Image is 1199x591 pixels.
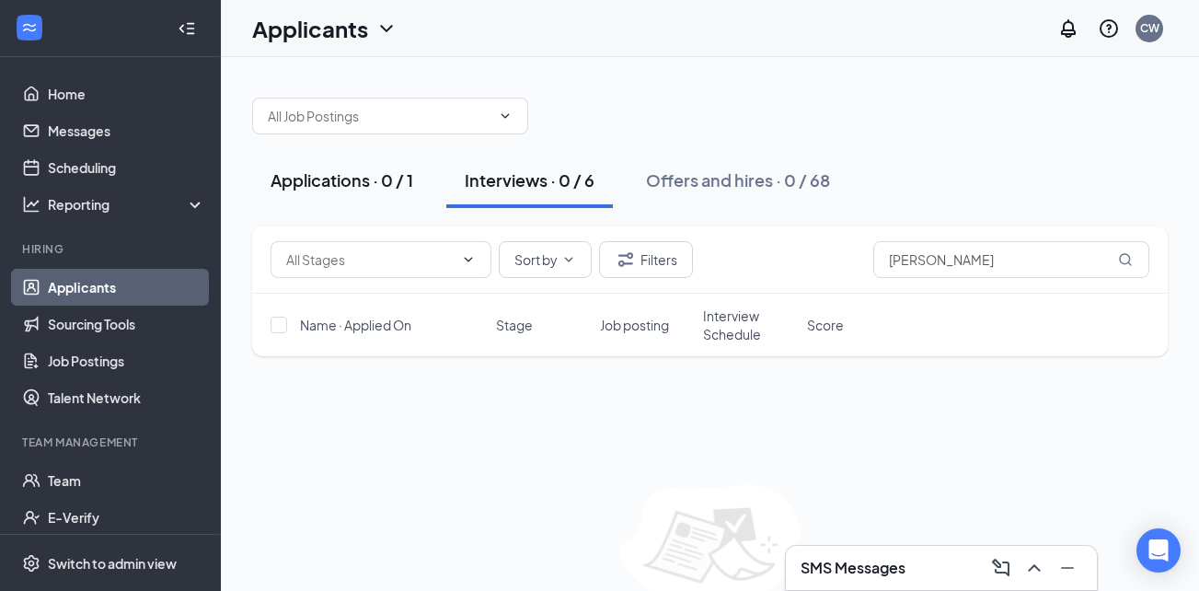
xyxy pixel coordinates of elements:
svg: MagnifyingGlass [1118,252,1133,267]
a: Scheduling [48,149,205,186]
svg: ChevronDown [561,252,576,267]
button: ComposeMessage [986,553,1016,583]
svg: WorkstreamLogo [20,18,39,37]
a: E-Verify [48,499,205,536]
svg: QuestionInfo [1098,17,1120,40]
a: Job Postings [48,342,205,379]
svg: Filter [615,249,637,271]
div: Offers and hires · 0 / 68 [646,168,830,191]
svg: ChevronDown [461,252,476,267]
div: Switch to admin view [48,554,177,573]
span: Sort by [514,253,558,266]
div: Team Management [22,435,202,450]
a: Applicants [48,269,205,306]
span: Interview Schedule [703,307,796,343]
div: Reporting [48,195,206,214]
svg: Minimize [1056,557,1078,579]
a: Home [48,75,205,112]
div: Interviews · 0 / 6 [465,168,594,191]
svg: ChevronDown [498,109,513,123]
a: Sourcing Tools [48,306,205,342]
button: Filter Filters [599,241,693,278]
div: CW [1140,20,1159,36]
span: Stage [496,316,533,334]
button: Sort byChevronDown [499,241,592,278]
input: Search in interviews [873,241,1149,278]
div: Applications · 0 / 1 [271,168,413,191]
svg: ChevronUp [1023,557,1045,579]
span: Name · Applied On [300,316,411,334]
h3: SMS Messages [801,558,905,578]
button: Minimize [1053,553,1082,583]
h1: Applicants [252,13,368,44]
a: Team [48,462,205,499]
a: Talent Network [48,379,205,416]
input: All Job Postings [268,106,490,126]
svg: Collapse [178,19,196,38]
svg: ChevronDown [375,17,398,40]
div: Hiring [22,241,202,257]
input: All Stages [286,249,454,270]
div: Open Intercom Messenger [1136,528,1181,573]
svg: Analysis [22,195,40,214]
svg: ComposeMessage [990,557,1012,579]
svg: Notifications [1057,17,1079,40]
span: Score [807,316,844,334]
span: Job posting [600,316,669,334]
svg: Settings [22,554,40,573]
button: ChevronUp [1020,553,1049,583]
a: Messages [48,112,205,149]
